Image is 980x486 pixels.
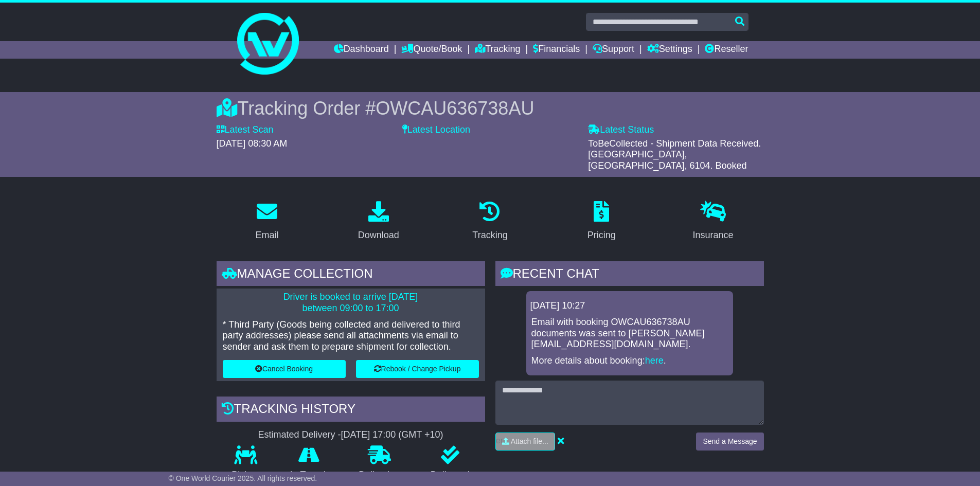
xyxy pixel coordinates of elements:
[358,228,399,242] div: Download
[531,355,728,367] p: More details about booking: .
[248,197,285,246] a: Email
[275,470,344,481] p: In Transit
[587,228,616,242] div: Pricing
[686,197,740,246] a: Insurance
[223,319,479,353] p: * Third Party (Goods being collected and delivered to third party addresses) please send all atta...
[696,433,763,451] button: Send a Message
[495,261,764,289] div: RECENT CHAT
[588,138,761,171] span: ToBeCollected - Shipment Data Received. [GEOGRAPHIC_DATA], [GEOGRAPHIC_DATA], 6104. Booked
[475,41,520,59] a: Tracking
[223,360,346,378] button: Cancel Booking
[351,197,406,246] a: Download
[401,41,462,59] a: Quote/Book
[341,429,443,441] div: [DATE] 17:00 (GMT +10)
[217,97,764,119] div: Tracking Order #
[217,429,485,441] div: Estimated Delivery -
[217,138,288,149] span: [DATE] 08:30 AM
[255,228,278,242] div: Email
[334,41,389,59] a: Dashboard
[376,98,534,119] span: OWCAU636738AU
[530,300,729,312] div: [DATE] 10:27
[217,397,485,424] div: Tracking history
[344,470,416,481] p: Delivering
[402,124,470,136] label: Latest Location
[415,470,485,481] p: Delivered
[593,41,634,59] a: Support
[693,228,734,242] div: Insurance
[645,355,664,366] a: here
[217,124,274,136] label: Latest Scan
[223,292,479,314] p: Driver is booked to arrive [DATE] between 09:00 to 17:00
[472,228,507,242] div: Tracking
[533,41,580,59] a: Financials
[217,470,275,481] p: Pickup
[466,197,514,246] a: Tracking
[581,197,622,246] a: Pricing
[705,41,748,59] a: Reseller
[356,360,479,378] button: Rebook / Change Pickup
[647,41,692,59] a: Settings
[217,261,485,289] div: Manage collection
[169,474,317,482] span: © One World Courier 2025. All rights reserved.
[531,317,728,350] p: Email with booking OWCAU636738AU documents was sent to [PERSON_NAME][EMAIL_ADDRESS][DOMAIN_NAME].
[588,124,654,136] label: Latest Status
